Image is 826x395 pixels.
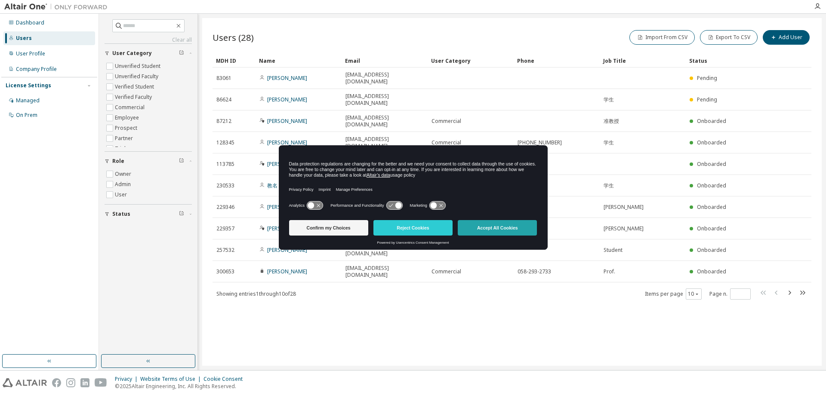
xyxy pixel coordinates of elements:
span: [EMAIL_ADDRESS][DOMAIN_NAME] [345,93,424,107]
label: Verified Faculty [115,92,154,102]
div: User Category [431,54,510,67]
button: Role [105,152,192,171]
div: Users [16,35,32,42]
div: Managed [16,97,40,104]
div: Website Terms of Use [140,376,203,383]
img: altair_logo.svg [3,378,47,387]
span: [PERSON_NAME] [604,225,644,232]
img: linkedin.svg [80,378,89,387]
div: Name [259,54,338,67]
label: Unverified Student [115,61,162,71]
span: Pending [697,96,717,103]
span: Onboarded [697,268,726,275]
a: [PERSON_NAME] [267,74,307,82]
span: 229346 [216,204,234,211]
span: [EMAIL_ADDRESS][DOMAIN_NAME] [345,243,424,257]
a: [PERSON_NAME] [267,117,307,125]
span: Status [112,211,130,217]
div: Privacy [115,376,140,383]
a: [PERSON_NAME] [267,203,307,211]
span: User Category [112,50,152,57]
span: Clear filter [179,158,184,165]
span: 300653 [216,268,234,275]
a: [PERSON_NAME] [267,268,307,275]
span: 学生 [604,182,614,189]
span: [EMAIL_ADDRESS][DOMAIN_NAME] [345,265,424,279]
span: Commercial [431,118,461,125]
a: [PERSON_NAME] [267,246,307,254]
span: 257532 [216,247,234,254]
span: Pending [697,74,717,82]
span: Clear filter [179,211,184,217]
label: User [115,190,129,200]
span: Role [112,158,124,165]
div: Cookie Consent [203,376,248,383]
span: 学生 [604,96,614,103]
a: [PERSON_NAME] [267,139,307,146]
span: 86624 [216,96,231,103]
a: 教名 [PERSON_NAME] [267,182,319,189]
div: MDH ID [216,54,252,67]
label: Employee [115,113,141,123]
span: 87212 [216,118,231,125]
div: License Settings [6,82,51,89]
button: 10 [688,291,700,297]
div: User Profile [16,50,45,57]
label: Prospect [115,123,139,133]
label: Owner [115,169,133,179]
span: Commercial [431,139,461,146]
div: Company Profile [16,66,57,73]
span: [EMAIL_ADDRESS][DOMAIN_NAME] [345,136,424,150]
img: youtube.svg [95,378,107,387]
span: 058-293-2733 [518,268,551,275]
span: Onboarded [697,225,726,232]
span: [PERSON_NAME] [604,204,644,211]
span: Onboarded [697,117,726,125]
span: Clear filter [179,50,184,57]
span: Users (28) [213,31,254,43]
label: Partner [115,133,135,144]
span: 准教授 [604,118,619,125]
div: Email [345,54,424,67]
span: Showing entries 1 through 10 of 28 [216,290,296,297]
button: Import From CSV [629,30,695,45]
span: 学生 [604,139,614,146]
a: [PERSON_NAME] [267,160,307,168]
span: 113785 [216,161,234,168]
span: [EMAIL_ADDRESS][DOMAIN_NAME] [345,71,424,85]
button: Export To CSV [700,30,758,45]
span: Onboarded [697,203,726,211]
span: Onboarded [697,160,726,168]
label: Trial [115,144,127,154]
a: [PERSON_NAME] [267,96,307,103]
div: Dashboard [16,19,44,26]
button: Add User [763,30,810,45]
span: Onboarded [697,182,726,189]
span: Items per page [645,288,702,300]
span: 230533 [216,182,234,189]
span: Prof. [604,268,615,275]
label: Verified Student [115,82,156,92]
div: Job Title [603,54,682,67]
span: [PHONE_NUMBER] [518,139,562,146]
span: 229357 [216,225,234,232]
img: instagram.svg [66,378,75,387]
div: On Prem [16,112,37,119]
button: Status [105,205,192,224]
span: Student [604,247,623,254]
span: Onboarded [697,246,726,254]
img: Altair One [4,3,112,11]
img: facebook.svg [52,378,61,387]
a: [PERSON_NAME] [267,225,307,232]
a: Clear all [105,37,192,43]
label: Commercial [115,102,146,113]
label: Admin [115,179,133,190]
span: [EMAIL_ADDRESS][DOMAIN_NAME] [345,114,424,128]
div: Status [689,54,760,67]
div: Phone [517,54,596,67]
span: Page n. [709,288,751,300]
p: © 2025 Altair Engineering, Inc. All Rights Reserved. [115,383,248,390]
button: User Category [105,44,192,63]
label: Unverified Faculty [115,71,160,82]
span: Onboarded [697,139,726,146]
